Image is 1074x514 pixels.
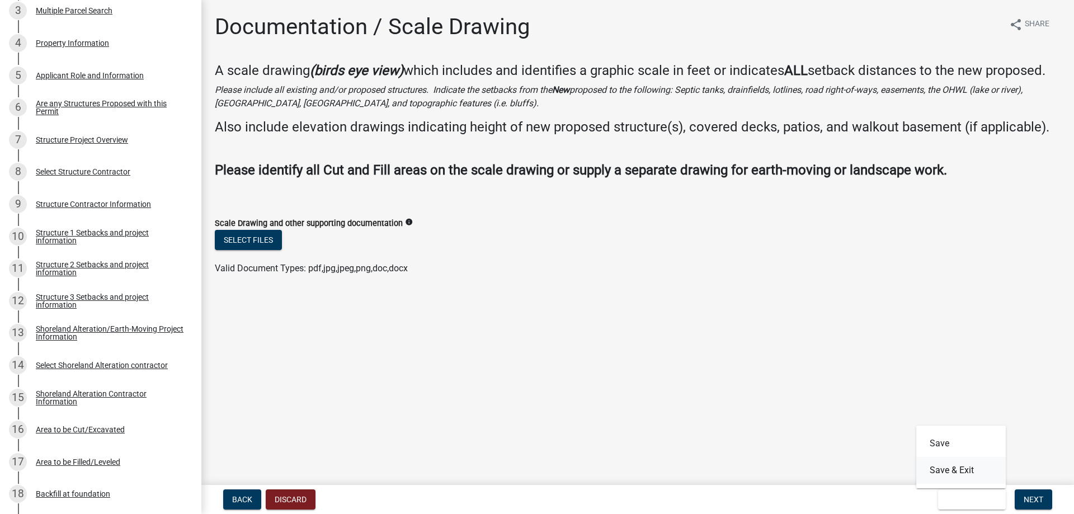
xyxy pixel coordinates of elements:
div: 4 [9,34,27,52]
div: Shoreland Alteration Contractor Information [36,390,183,405]
div: 16 [9,421,27,438]
div: Shoreland Alteration/Earth-Moving Project Information [36,325,183,341]
strong: ALL [784,63,808,78]
div: Structure 1 Setbacks and project information [36,229,183,244]
span: Next [1024,495,1043,504]
span: Share [1025,18,1049,31]
div: 15 [9,389,27,407]
div: Area to be Filled/Leveled [36,458,120,466]
strong: Please identify all Cut and Fill areas on the scale drawing or supply a separate drawing for eart... [215,162,947,178]
div: Property Information [36,39,109,47]
div: Structure 3 Setbacks and project information [36,293,183,309]
i: info [405,218,413,226]
div: Select Shoreland Alteration contractor [36,361,168,369]
button: Select files [215,230,282,250]
h4: Also include elevation drawings indicating height of new proposed structure(s), covered decks, pa... [215,119,1061,135]
div: 18 [9,485,27,503]
div: Structure 2 Setbacks and project information [36,261,183,276]
button: Save & Exit [916,457,1006,484]
i: Please include all existing and/or proposed structures. Indicate the setbacks from the proposed t... [215,84,1023,109]
span: Save & Exit [947,495,990,504]
div: 17 [9,453,27,471]
button: Back [223,489,261,510]
strong: (birds eye view) [310,63,403,78]
div: 8 [9,163,27,181]
div: Are any Structures Proposed with this Permit [36,100,183,115]
div: 14 [9,356,27,374]
div: 11 [9,260,27,277]
div: 9 [9,195,27,213]
span: Valid Document Types: pdf,jpg,jpeg,png,doc,docx [215,263,408,273]
div: 6 [9,98,27,116]
button: shareShare [1000,13,1058,35]
div: 5 [9,67,27,84]
div: Structure Project Overview [36,136,128,144]
div: Multiple Parcel Search [36,7,112,15]
div: Backfill at foundation [36,490,110,498]
button: Next [1015,489,1052,510]
i: share [1009,18,1023,31]
div: 7 [9,131,27,149]
div: Select Structure Contractor [36,168,130,176]
button: Discard [266,489,315,510]
h1: Documentation / Scale Drawing [215,13,530,40]
div: Structure Contractor Information [36,200,151,208]
div: 10 [9,228,27,246]
h4: A scale drawing which includes and identifies a graphic scale in feet or indicates setback distan... [215,63,1061,79]
div: Area to be Cut/Excavated [36,426,125,433]
div: 13 [9,324,27,342]
span: Back [232,495,252,504]
button: Save [916,430,1006,457]
label: Scale Drawing and other supporting documentation [215,220,403,228]
strong: New [552,84,569,95]
div: Applicant Role and Information [36,72,144,79]
div: Save & Exit [916,426,1006,488]
div: 3 [9,2,27,20]
button: Save & Exit [938,489,1006,510]
div: 12 [9,292,27,310]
